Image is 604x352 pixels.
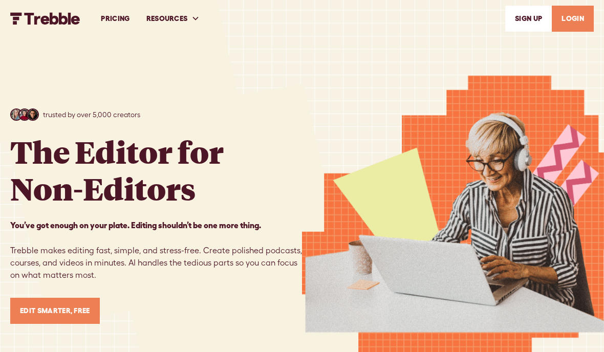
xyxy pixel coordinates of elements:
a: LOGIN [552,6,594,32]
h1: The Editor for Non-Editors [10,133,224,207]
img: Trebble FM Logo [10,12,80,25]
p: trusted by over 5,000 creators [43,109,140,120]
a: Edit Smarter, Free [10,298,100,324]
strong: You’ve got enough on your plate. Editing shouldn’t be one more thing. ‍ [10,221,261,230]
div: RESOURCES [146,13,188,24]
a: SIGn UP [505,6,552,32]
p: Trebble makes editing fast, simple, and stress-free. Create polished podcasts, courses, and video... [10,219,302,281]
div: RESOURCES [138,1,208,36]
a: home [10,12,80,25]
a: PRICING [93,1,138,36]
